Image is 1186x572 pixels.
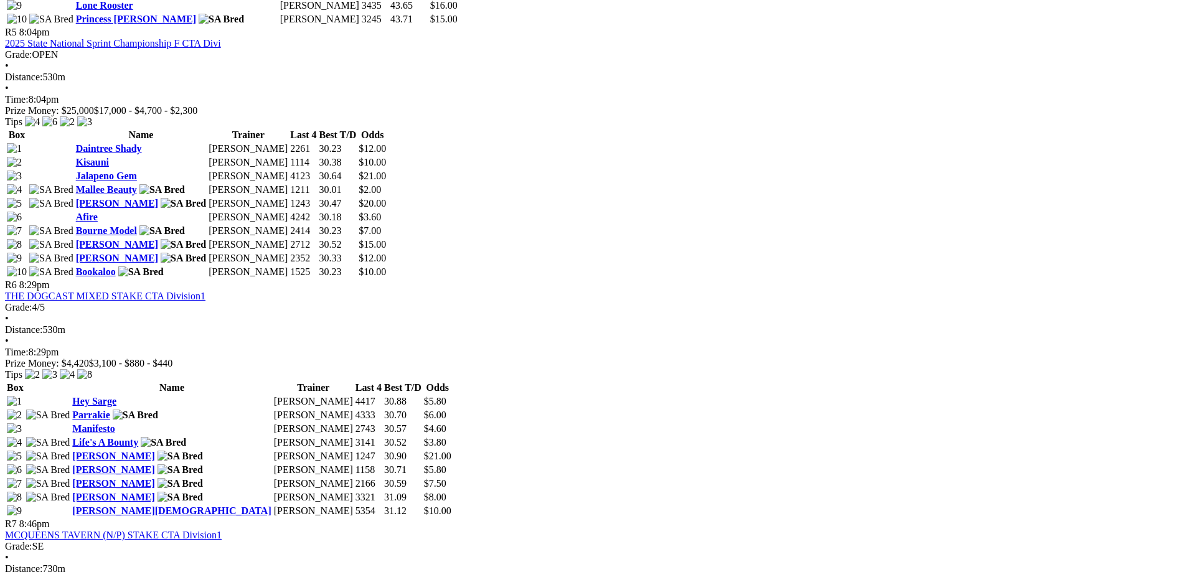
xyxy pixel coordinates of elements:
[76,198,158,209] a: [PERSON_NAME]
[7,157,22,168] img: 2
[7,212,22,223] img: 6
[26,451,70,462] img: SA Bred
[25,116,40,128] img: 4
[5,347,1181,358] div: 8:29pm
[19,279,50,290] span: 8:29pm
[319,184,357,196] td: 30.01
[355,423,382,435] td: 2743
[359,212,381,222] span: $3.60
[199,14,244,25] img: SA Bred
[26,478,70,489] img: SA Bred
[7,198,22,209] img: 5
[7,239,22,250] img: 8
[5,518,17,529] span: R7
[7,382,24,393] span: Box
[289,170,317,182] td: 4123
[273,450,354,462] td: [PERSON_NAME]
[359,171,386,181] span: $21.00
[208,211,288,223] td: [PERSON_NAME]
[75,129,207,141] th: Name
[424,396,446,406] span: $5.80
[424,492,446,502] span: $8.00
[319,266,357,278] td: 30.23
[359,225,381,236] span: $7.00
[25,369,40,380] img: 2
[76,157,109,167] a: Kisauni
[7,478,22,489] img: 7
[273,464,354,476] td: [PERSON_NAME]
[5,541,32,551] span: Grade:
[384,382,422,394] th: Best T/D
[384,436,422,449] td: 30.52
[7,266,27,278] img: 10
[289,238,317,251] td: 2712
[289,266,317,278] td: 1525
[29,225,73,237] img: SA Bred
[7,410,22,421] img: 2
[5,279,17,290] span: R6
[273,395,354,408] td: [PERSON_NAME]
[208,197,288,210] td: [PERSON_NAME]
[273,382,354,394] th: Trainer
[5,94,29,105] span: Time:
[161,239,206,250] img: SA Bred
[158,464,203,476] img: SA Bred
[424,464,446,475] span: $5.80
[29,198,73,209] img: SA Bred
[7,396,22,407] img: 1
[5,324,1181,335] div: 530m
[5,313,9,324] span: •
[384,464,422,476] td: 30.71
[141,437,186,448] img: SA Bred
[390,13,428,26] td: 43.71
[273,436,354,449] td: [PERSON_NAME]
[5,369,22,380] span: Tips
[289,184,317,196] td: 1211
[72,396,116,406] a: Hey Sarge
[319,252,357,265] td: 30.33
[60,116,75,128] img: 2
[5,38,221,49] a: 2025 State National Sprint Championship F CTA Divi
[384,423,422,435] td: 30.57
[72,478,154,489] a: [PERSON_NAME]
[355,505,382,517] td: 5354
[355,395,382,408] td: 4417
[359,253,386,263] span: $12.00
[355,464,382,476] td: 1158
[319,129,357,141] th: Best T/D
[384,505,422,517] td: 31.12
[7,253,22,264] img: 9
[29,253,73,264] img: SA Bred
[7,14,27,25] img: 10
[361,13,388,26] td: 3245
[273,477,354,490] td: [PERSON_NAME]
[7,505,22,517] img: 9
[72,382,271,394] th: Name
[7,171,22,182] img: 3
[9,129,26,140] span: Box
[72,492,154,502] a: [PERSON_NAME]
[5,83,9,93] span: •
[42,116,57,128] img: 6
[7,143,22,154] img: 1
[424,437,446,448] span: $3.80
[29,184,73,195] img: SA Bred
[5,27,17,37] span: R5
[77,116,92,128] img: 3
[319,170,357,182] td: 30.64
[7,423,22,434] img: 3
[359,198,386,209] span: $20.00
[139,225,185,237] img: SA Bred
[77,369,92,380] img: 8
[384,491,422,504] td: 31.09
[7,184,22,195] img: 4
[139,184,185,195] img: SA Bred
[273,409,354,421] td: [PERSON_NAME]
[5,347,29,357] span: Time:
[76,171,137,181] a: Jalapeno Gem
[5,72,1181,83] div: 530m
[94,105,198,116] span: $17,000 - $4,700 - $2,300
[5,552,9,563] span: •
[208,252,288,265] td: [PERSON_NAME]
[5,541,1181,552] div: SE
